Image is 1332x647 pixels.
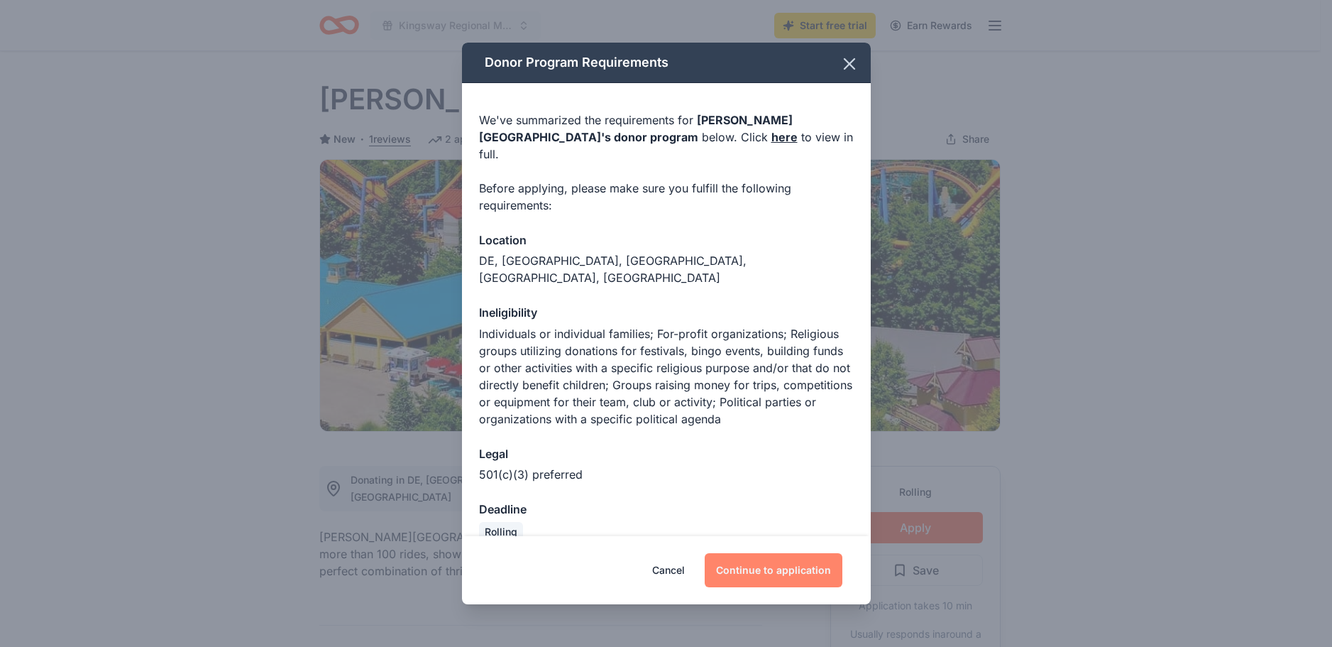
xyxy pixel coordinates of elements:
div: Location [479,231,854,249]
div: Before applying, please make sure you fulfill the following requirements: [479,180,854,214]
div: 501(c)(3) preferred [479,466,854,483]
a: here [771,129,798,146]
button: Cancel [652,553,685,587]
div: Individuals or individual families; For-profit organizations; Religious groups utilizing donation... [479,325,854,428]
div: Donor Program Requirements [462,43,871,83]
button: Continue to application [705,553,842,587]
div: Legal [479,445,854,463]
div: Ineligibility [479,303,854,322]
div: DE, [GEOGRAPHIC_DATA], [GEOGRAPHIC_DATA], [GEOGRAPHIC_DATA], [GEOGRAPHIC_DATA] [479,252,854,286]
div: Rolling [479,522,523,542]
div: We've summarized the requirements for below. Click to view in full. [479,112,854,163]
div: Deadline [479,500,854,518]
